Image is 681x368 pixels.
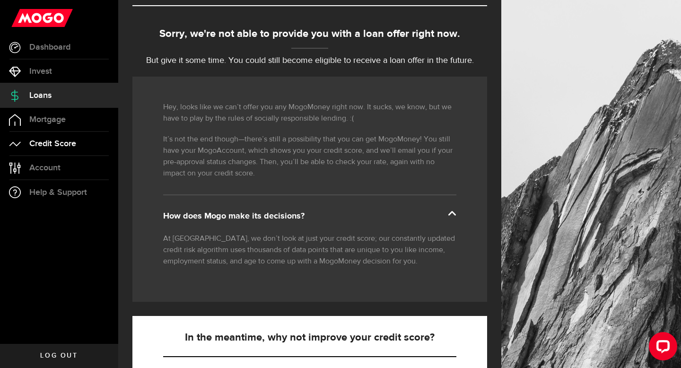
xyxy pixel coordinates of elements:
[29,43,70,52] span: Dashboard
[163,233,456,267] p: At [GEOGRAPHIC_DATA], we don’t look at just your credit score; our constantly updated credit risk...
[132,54,487,67] p: But give it some time. You could still become eligible to receive a loan offer in the future.
[163,134,456,179] p: It’s not the end though—there’s still a possibility that you can get MogoMoney! You still have yo...
[163,332,456,343] h5: In the meantime, why not improve your credit score?
[641,328,681,368] iframe: LiveChat chat widget
[29,67,52,76] span: Invest
[40,352,78,359] span: Log out
[29,91,52,100] span: Loans
[163,102,456,124] p: Hey, looks like we can’t offer you any MogoMoney right now. It sucks, we know, but we have to pla...
[29,115,66,124] span: Mortgage
[132,26,487,42] div: Sorry, we're not able to provide you with a loan offer right now.
[163,210,456,222] div: How does Mogo make its decisions?
[29,164,61,172] span: Account
[29,188,87,197] span: Help & Support
[29,140,76,148] span: Credit Score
